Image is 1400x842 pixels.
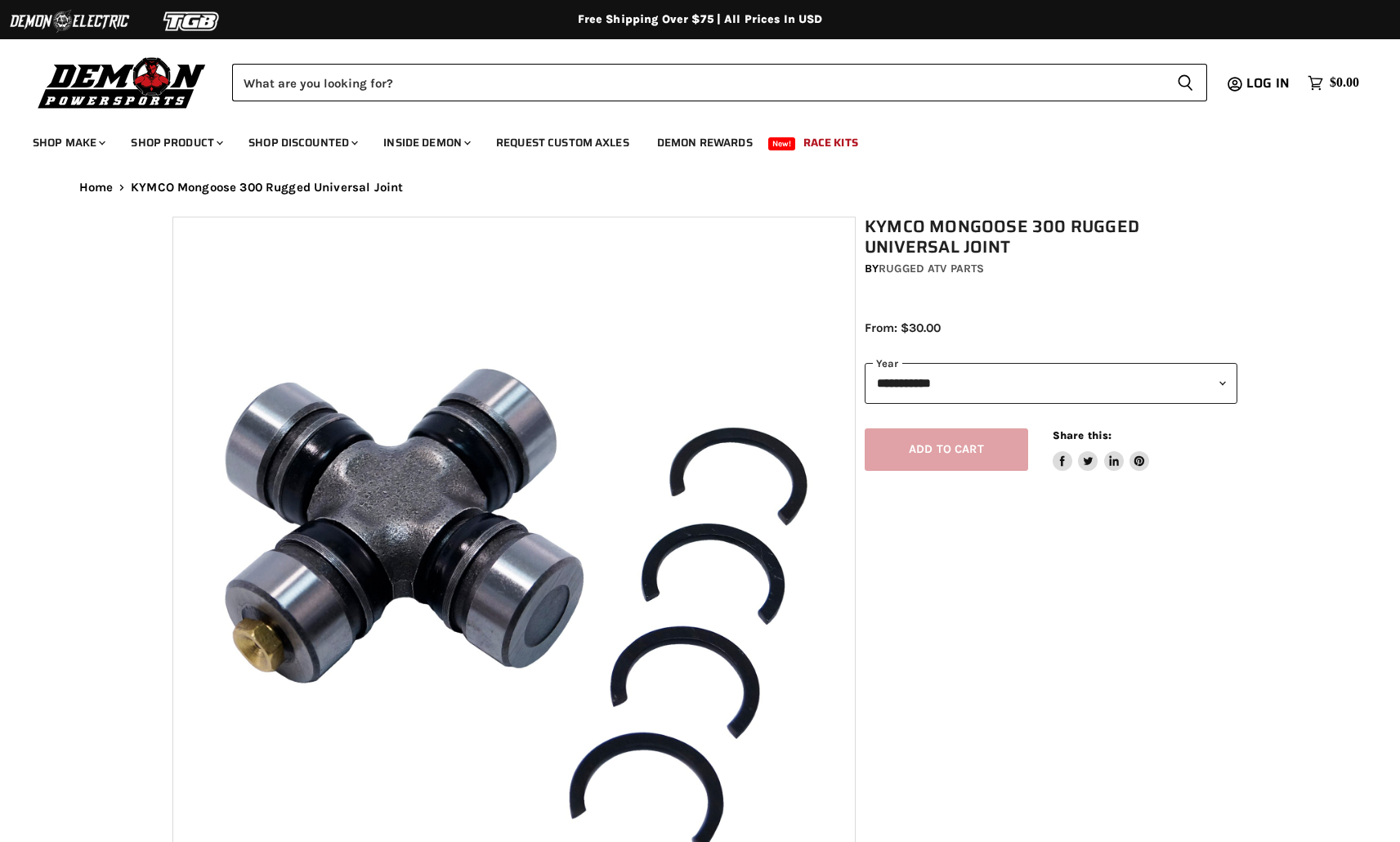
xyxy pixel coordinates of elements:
nav: Breadcrumbs [47,181,1354,195]
select: year [865,363,1237,403]
a: Rugged ATV Parts [879,262,984,275]
span: KYMCO Mongoose 300 Rugged Universal Joint [131,181,403,195]
a: Home [79,181,114,195]
span: From: $30.00 [865,320,941,335]
a: Request Custom Axles [484,126,642,159]
img: Demon Powersports [33,53,212,111]
form: Product [232,64,1207,101]
a: Demon Rewards [645,126,765,159]
a: Shop Discounted [236,126,368,159]
span: Share this: [1053,429,1112,441]
span: New! [768,137,796,150]
input: Search [232,64,1164,101]
img: TGB Logo 2 [131,6,253,37]
a: Shop Product [119,126,233,159]
span: Log in [1246,73,1290,93]
button: Search [1164,64,1207,101]
ul: Main menu [20,119,1355,159]
div: Free Shipping Over $75 | All Prices In USD [47,12,1354,27]
a: Race Kits [791,126,870,159]
img: Demon Electric Logo 2 [8,6,131,37]
a: Inside Demon [371,126,481,159]
a: Shop Make [20,126,115,159]
span: $0.00 [1330,75,1359,91]
div: by [865,260,1237,278]
a: Log in [1239,76,1299,91]
aside: Share this: [1053,428,1150,472]
h1: KYMCO Mongoose 300 Rugged Universal Joint [865,217,1237,258]
a: $0.00 [1299,71,1367,95]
